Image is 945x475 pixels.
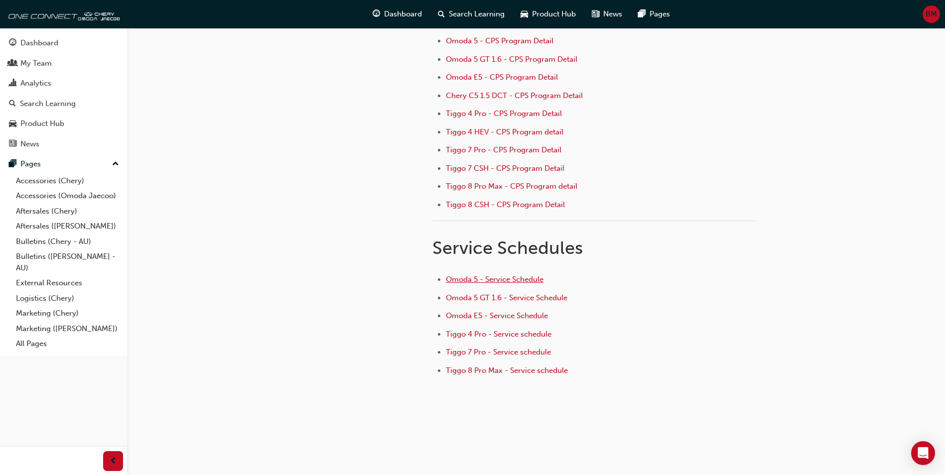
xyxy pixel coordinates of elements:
span: Search Learning [449,8,505,20]
span: news-icon [592,8,599,20]
a: Search Learning [4,95,123,113]
a: External Resources [12,275,123,291]
span: BM [926,8,937,20]
span: up-icon [112,158,119,171]
a: Tiggo 8 CSH - CPS Program Detail [446,200,565,209]
div: Open Intercom Messenger [911,441,935,465]
span: News [603,8,622,20]
a: Analytics [4,74,123,93]
a: Tiggo 4 HEV - CPS Program detail [446,127,563,136]
a: pages-iconPages [630,4,678,24]
a: Tiggo 4 Pro - CPS Program Detail [446,109,562,118]
div: News [20,138,39,150]
a: Tiggo 7 Pro - CPS Program Detail [446,145,561,154]
div: Product Hub [20,118,64,129]
a: Chery C5 1.5 DCT - CPS Program Detail [446,91,583,100]
span: car-icon [521,8,528,20]
span: guage-icon [373,8,380,20]
a: Tiggo 7 CSH - CPS Program Detail [446,164,564,173]
span: pages-icon [9,160,16,169]
a: Omoda 5 GT 1.6 - CPS Program Detail [446,55,577,64]
a: Marketing (Chery) [12,306,123,321]
a: search-iconSearch Learning [430,4,513,24]
a: Omoda 5 - Service Schedule [446,275,543,284]
a: Tiggo 8 Pro Max - Service schedule [446,366,568,375]
span: car-icon [9,119,16,128]
span: Pages [650,8,670,20]
a: Omoda 5 - CPS Program Detail [446,36,553,45]
a: Tiggo 4 Pro - Service schedule [446,330,551,339]
span: news-icon [9,140,16,149]
a: Bulletins ([PERSON_NAME] - AU) [12,249,123,275]
span: search-icon [9,100,16,109]
div: Search Learning [20,98,76,110]
button: Pages [4,155,123,173]
span: guage-icon [9,39,16,48]
span: prev-icon [110,455,117,468]
img: oneconnect [5,4,120,24]
a: Omoda 5 GT 1.6 - Service Schedule [446,293,567,302]
span: Product Hub [532,8,576,20]
span: people-icon [9,59,16,68]
a: Aftersales (Chery) [12,204,123,219]
a: My Team [4,54,123,73]
a: Product Hub [4,115,123,133]
div: Pages [20,158,41,170]
button: BM [923,5,940,23]
a: All Pages [12,336,123,352]
a: Accessories (Omoda Jaecoo) [12,188,123,204]
div: Analytics [20,78,51,89]
a: Tiggo 8 Pro Max - CPS Program detail [446,182,577,191]
a: Logistics (Chery) [12,291,123,306]
span: pages-icon [638,8,646,20]
div: My Team [20,58,52,69]
a: car-iconProduct Hub [513,4,584,24]
span: Dashboard [384,8,422,20]
a: News [4,135,123,153]
a: Bulletins (Chery - AU) [12,234,123,249]
a: Omoda E5 - CPS Program Detail [446,73,558,82]
a: Dashboard [4,34,123,52]
a: Marketing ([PERSON_NAME]) [12,321,123,337]
div: Dashboard [20,37,58,49]
a: Tiggo 7 Pro - Service schedule [446,348,551,356]
a: guage-iconDashboard [365,4,430,24]
span: search-icon [438,8,445,20]
span: Service Schedules [432,237,583,258]
button: DashboardMy TeamAnalyticsSearch LearningProduct HubNews [4,32,123,155]
a: Aftersales ([PERSON_NAME]) [12,219,123,234]
a: Omoda E5 - Service Schedule [446,311,548,320]
a: news-iconNews [584,4,630,24]
span: chart-icon [9,79,16,88]
a: Accessories (Chery) [12,173,123,189]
